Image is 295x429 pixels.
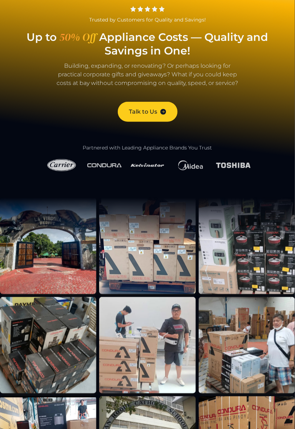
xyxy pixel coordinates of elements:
img: Toshiba Logo [216,161,251,170]
h2: Partnered with Leading Appliance Brands You Trust [9,145,286,151]
p: Building, expanding, or renovating? Or perhaps looking for practical corporate gifts and giveaway... [9,62,286,95]
img: Midea Logo [173,157,208,174]
img: Carrier Logo [44,157,79,174]
h1: Up to Appliance Costs — Quality and Savings in One! [9,30,286,57]
img: Condura Logo [87,162,122,169]
img: Kelvinator Logo [130,157,165,173]
a: Talk to Us [118,102,178,122]
span: 50% Off [57,30,100,44]
div: Trusted by Customers for Quality and Savings! [9,16,286,23]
